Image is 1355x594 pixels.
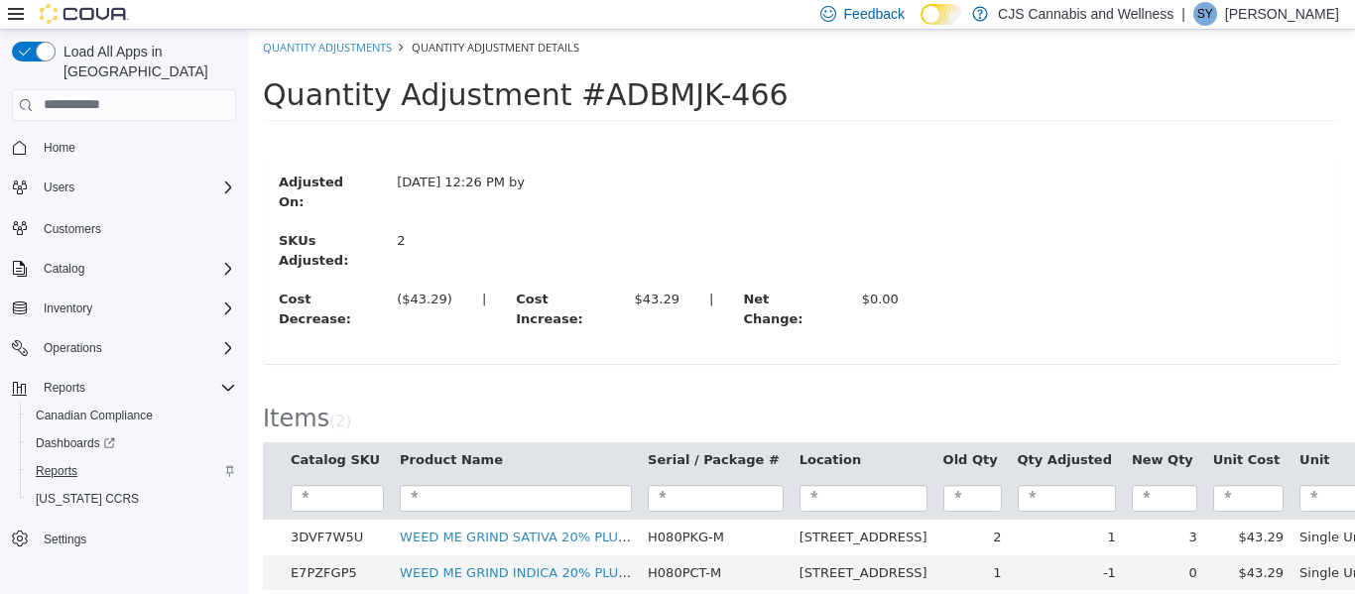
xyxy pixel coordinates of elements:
button: Old Qty [695,420,754,440]
p: | [1181,2,1185,26]
label: Adjusted On: [16,143,134,181]
span: Settings [44,532,86,547]
label: Net Change: [480,260,598,298]
span: Home [44,140,75,156]
label: | [219,260,253,280]
td: 2 [687,490,762,526]
span: Catalog [36,257,236,281]
span: Reports [44,380,85,396]
span: Inventory [44,300,92,316]
span: Reports [28,459,236,483]
button: Catalog [36,257,92,281]
div: Sadie Yanyk [1193,2,1217,26]
span: Feedback [844,4,905,24]
a: Customers [36,217,109,241]
button: Users [4,174,244,201]
td: Single Unit [1044,526,1130,561]
button: Home [4,133,244,162]
button: Reports [36,376,93,400]
a: [US_STATE] CCRS [28,487,147,511]
button: Reports [4,374,244,402]
td: 0 [876,526,957,561]
span: Users [44,179,74,195]
label: | [446,260,480,280]
td: H080PKG-M [392,490,544,526]
span: 2 [87,383,97,401]
span: [US_STATE] CCRS [36,491,139,507]
a: Dashboards [28,431,123,455]
button: New Qty [884,420,949,440]
button: Product Name [152,420,259,440]
span: Washington CCRS [28,487,236,511]
a: Settings [36,528,94,551]
span: Quantity Adjustment #ADBMJK-466 [15,48,541,82]
span: Canadian Compliance [28,404,236,427]
td: 1 [687,526,762,561]
td: 3 [876,490,957,526]
button: Inventory [4,295,244,322]
span: Catalog [44,261,84,277]
button: Operations [36,336,110,360]
button: Inventory [36,297,100,320]
span: Operations [36,336,236,360]
a: Dashboards [20,429,244,457]
img: Cova [40,4,129,24]
div: [DATE] 12:26 PM by [134,143,313,163]
span: Dashboards [36,435,115,451]
span: Customers [44,221,101,237]
button: Unit Cost [965,420,1036,440]
span: Customers [36,215,236,240]
button: Location [552,420,617,440]
div: $0.00 [614,260,651,280]
span: [STREET_ADDRESS] [552,535,679,550]
button: Settings [4,525,244,553]
span: Users [36,176,236,199]
td: Single Unit [1044,490,1130,526]
span: Dark Mode [921,25,922,26]
td: $43.29 [957,526,1044,561]
td: -1 [762,526,876,561]
span: SY [1197,2,1213,26]
td: 3DVF7W5U [35,490,144,526]
span: Reports [36,463,77,479]
span: Items [15,375,81,403]
button: Unit [1051,420,1085,440]
button: Reports [20,457,244,485]
p: [PERSON_NAME] [1225,2,1339,26]
a: Reports [28,459,85,483]
div: ($43.29) [149,260,204,280]
td: $43.29 [957,490,1044,526]
span: Home [36,135,236,160]
span: Reports [36,376,236,400]
a: WEED ME GRIND SATIVA 20% PLUS 14G [152,500,409,515]
label: Cost Decrease: [16,260,134,298]
span: Dashboards [28,431,236,455]
span: Inventory [36,297,236,320]
small: ( ) [81,383,103,401]
button: Qty Adjusted [770,420,868,440]
span: Operations [44,340,102,356]
label: Cost Increase: [253,260,371,298]
span: [STREET_ADDRESS] [552,500,679,515]
td: 1 [762,490,876,526]
button: Catalog [4,255,244,283]
td: E7PZFGP5 [35,526,144,561]
a: Canadian Compliance [28,404,161,427]
td: H080PCT-M [392,526,544,561]
button: Catalog SKU [43,420,136,440]
span: Quantity Adjustment Details [164,10,331,25]
input: Dark Mode [921,4,962,25]
button: Customers [4,213,244,242]
span: Load All Apps in [GEOGRAPHIC_DATA] [56,42,236,81]
p: CJS Cannabis and Wellness [998,2,1173,26]
button: Users [36,176,82,199]
label: SKUs Adjusted: [16,201,134,240]
span: Settings [36,527,236,551]
div: 2 [149,201,299,221]
a: Quantity Adjustments [15,10,144,25]
a: Home [36,136,83,160]
button: [US_STATE] CCRS [20,485,244,513]
button: Serial / Package # [400,420,536,440]
a: WEED ME GRIND INDICA 20% PLUS 14G [152,535,409,550]
span: Canadian Compliance [36,408,153,423]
